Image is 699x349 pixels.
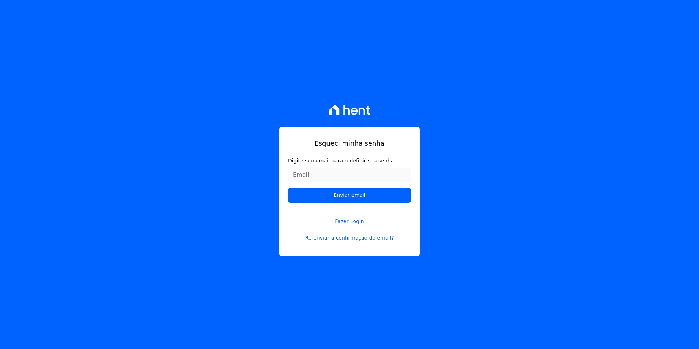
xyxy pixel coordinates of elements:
h1: Esqueci minha senha [288,138,411,148]
input: Email [288,168,411,182]
label: Digite seu email para redefinir sua senha [288,157,411,165]
input: Enviar email [288,188,411,203]
a: Re-enviar a confirmação do email? [288,234,411,242]
a: Fazer Login [288,209,411,225]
